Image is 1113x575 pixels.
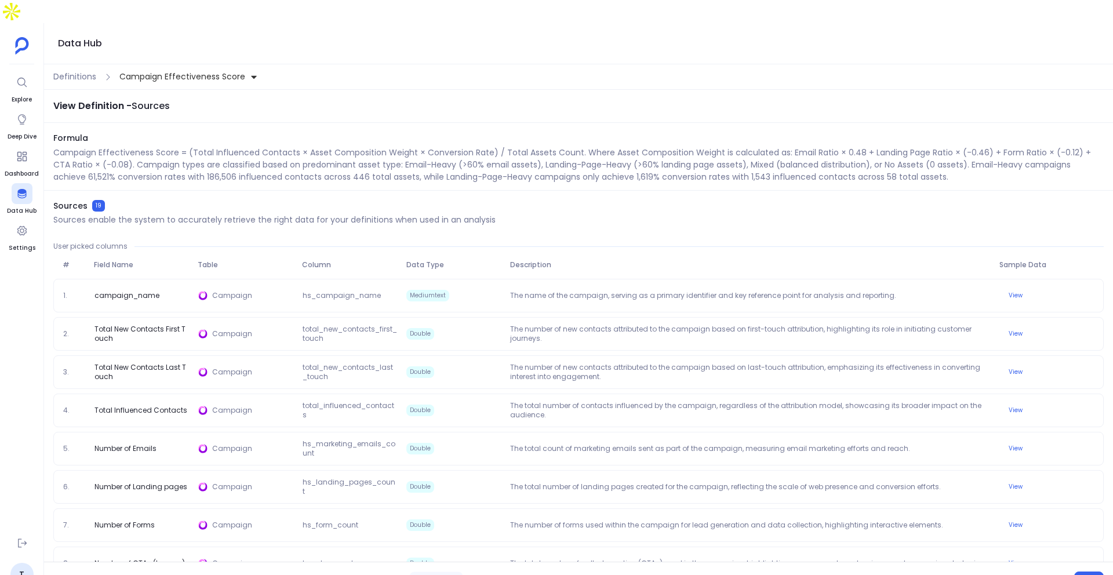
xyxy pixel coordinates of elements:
span: 4. [59,406,90,415]
button: Campaign Effectiveness Score [117,67,260,86]
button: View [1002,289,1030,303]
button: View [1002,365,1030,379]
span: 2. [59,329,90,339]
img: petavue logo [15,37,29,54]
span: hs_cta_count [298,559,402,568]
p: Campaign Effectiveness Score = (Total Influenced Contacts × Asset Composition Weight × Conversion... [53,147,1104,183]
span: Campaign [212,367,293,377]
span: 1. [59,291,90,300]
span: Data Type [402,260,506,270]
p: The number of new contacts attributed to the campaign based on last-touch attribution, emphasizin... [505,363,994,381]
span: hs_form_count [298,521,402,530]
span: 5. [59,444,90,453]
span: Number of CTAs (Legacy) [90,559,190,568]
button: View [1002,327,1030,341]
p: Sources enable the system to accurately retrieve the right data for your definitions when used in... [53,214,496,225]
span: Double [406,405,434,416]
span: Campaign [212,482,293,492]
span: Double [406,519,434,531]
a: Deep Dive [8,109,37,141]
span: Total New Contacts First Touch [90,325,194,343]
span: total_new_contacts_last_touch [298,363,402,381]
span: Sources [132,99,170,112]
span: Sample Data [995,260,1099,270]
span: campaign_name [90,291,164,300]
span: 6. [59,482,90,492]
span: Dashboard [5,169,39,179]
span: Campaign [212,329,293,339]
span: Total Influenced Contacts [90,406,192,415]
a: Dashboard [5,146,39,179]
a: Data Hub [7,183,37,216]
span: Sources [53,200,88,212]
span: User picked columns [53,242,128,251]
p: The name of the campaign, serving as a primary identifier and key reference point for analysis an... [505,291,994,300]
span: hs_marketing_emails_count [298,439,402,458]
span: 8. [59,559,90,568]
a: Settings [9,220,35,253]
span: Total New Contacts Last Touch [90,363,194,381]
span: Campaign [212,291,293,300]
span: Number of Emails [90,444,161,453]
span: hs_landing_pages_count [298,478,402,496]
button: View [1002,556,1030,570]
span: Campaign [212,444,293,453]
span: 7. [59,521,90,530]
span: Definitions [53,71,96,83]
span: Deep Dive [8,132,37,141]
h1: Data Hub [58,35,102,52]
span: 3. [59,367,90,377]
span: Settings [9,243,35,253]
span: Mediumtext [406,290,449,301]
p: The total number of landing pages created for the campaign, reflecting the scale of web presence ... [505,482,994,492]
span: Double [406,558,434,569]
span: # [58,260,89,270]
span: hs_campaign_name [298,291,402,300]
span: Double [406,443,434,454]
button: View [1002,442,1030,456]
span: Explore [12,95,32,104]
span: Number of Forms [90,521,159,530]
span: Campaign [212,521,293,530]
span: Campaign Effectiveness Score [119,71,245,83]
span: Description [505,260,995,270]
span: Field Name [89,260,194,270]
span: total_influenced_contacts [298,401,402,420]
span: total_new_contacts_first_touch [298,325,402,343]
span: 19 [92,200,105,212]
span: Number of Landing pages [90,482,192,492]
p: The number of forms used within the campaign for lead generation and data collection, highlightin... [505,521,994,530]
button: View [1002,518,1030,532]
span: Double [406,328,434,340]
span: Double [406,366,434,378]
p: The total count of marketing emails sent as part of the campaign, measuring email marketing effor... [505,444,994,453]
span: Double [406,481,434,493]
button: View [1002,480,1030,494]
p: The total number of calls-to-action (CTAs) used in the campaign, highlighting engagement mechanis... [505,559,994,568]
p: The number of new contacts attributed to the campaign based on first-touch attribution, highlight... [505,325,994,343]
button: View [1002,403,1030,417]
span: Data Hub [7,206,37,216]
span: Campaign [212,559,293,568]
span: Table [193,260,297,270]
p: The total number of contacts influenced by the campaign, regardless of the attribution model, sho... [505,401,994,420]
span: Campaign [212,406,293,415]
a: Explore [12,72,32,104]
span: Formula [53,132,1104,144]
span: View Definition - [53,99,132,112]
span: Column [297,260,402,270]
